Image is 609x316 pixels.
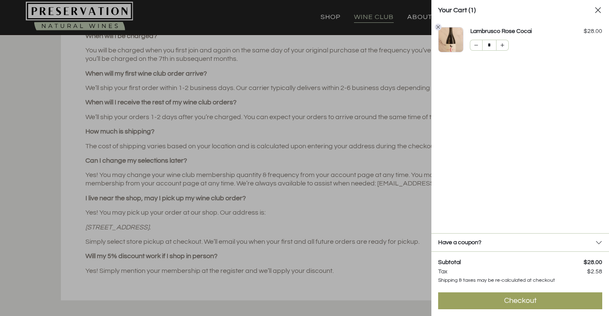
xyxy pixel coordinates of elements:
[504,296,537,306] div: Checkout
[584,28,602,34] span: 28.00
[438,5,594,15] div: Your Cart
[584,28,587,34] span: $
[438,239,481,246] div: Have a coupon?
[438,259,461,266] strong: Subtotal
[584,259,587,265] span: $
[470,27,543,36] a: Lambrusco Rose Cocai
[438,268,447,275] div: Tax
[584,259,602,265] span: 28.00
[438,27,464,52] img: Lambrusco Rose Cocai
[438,292,602,309] a: Checkout
[483,40,496,50] input: Quantity
[469,7,476,14] span: (1)
[438,277,555,284] div: Shipping & taxes may be re-calculated at checkout
[587,269,602,275] bdi: 2.58
[587,269,591,275] span: $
